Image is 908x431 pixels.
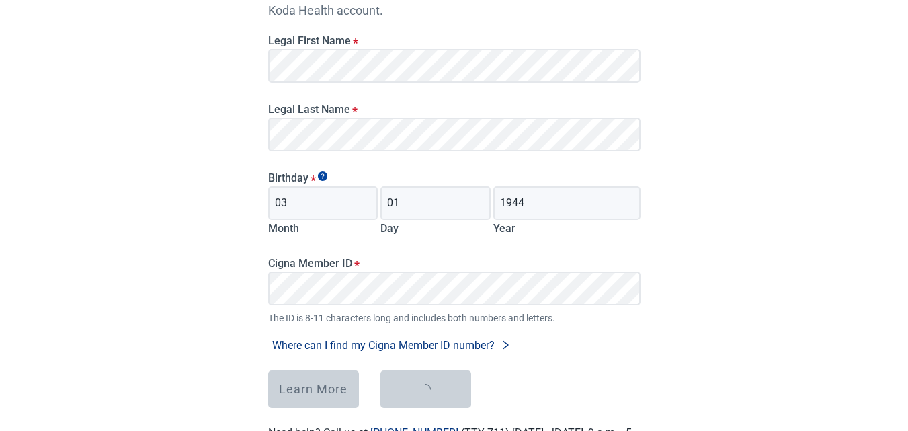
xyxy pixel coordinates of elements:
button: Learn More [268,370,359,408]
input: Birth year [493,186,640,220]
label: Year [493,222,515,235]
span: right [500,340,511,350]
label: Legal First Name [268,34,641,47]
label: Day [380,222,399,235]
input: Birth month [268,186,378,220]
label: Cigna Member ID [268,257,641,270]
input: Birth day [380,186,491,220]
label: Legal Last Name [268,103,641,116]
label: Month [268,222,299,235]
button: Where can I find my Cigna Member ID number? [268,336,515,354]
legend: Birthday [268,171,641,184]
div: Learn More [279,383,347,396]
span: The ID is 8-11 characters long and includes both numbers and letters. [268,311,641,325]
span: loading [420,384,431,395]
span: Show tooltip [318,171,327,181]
